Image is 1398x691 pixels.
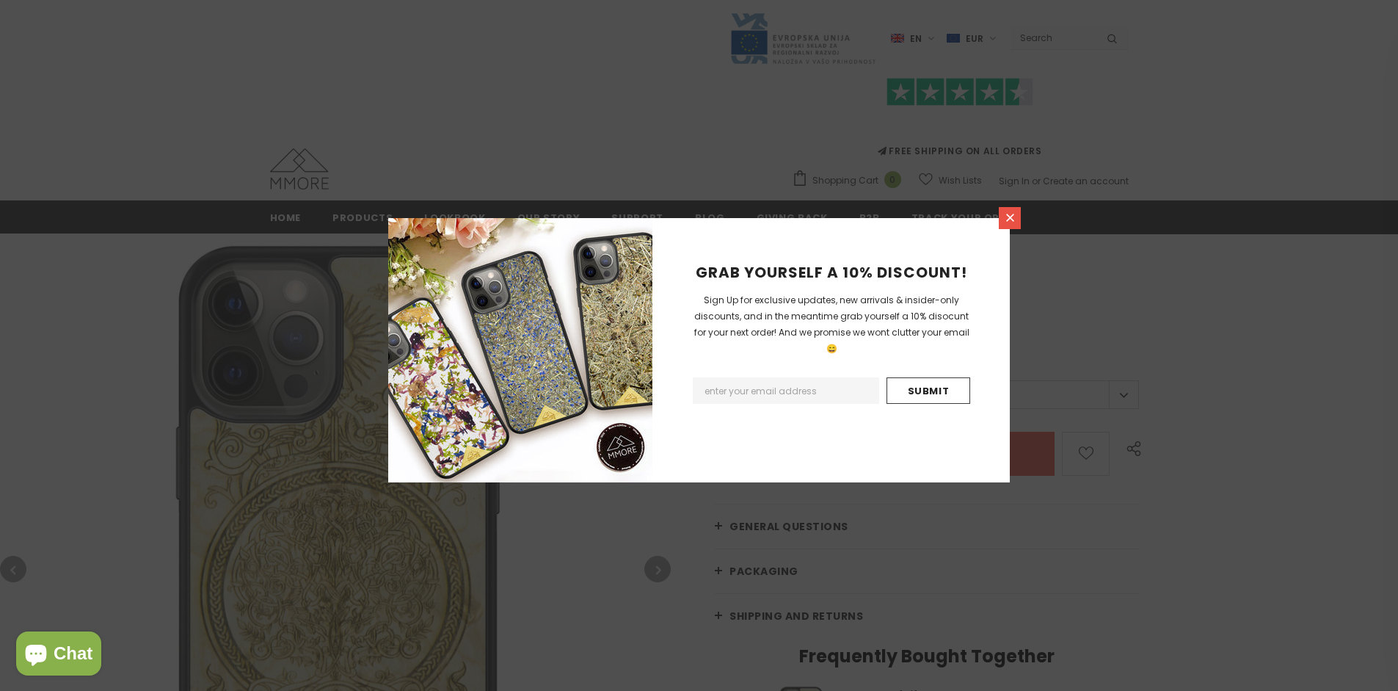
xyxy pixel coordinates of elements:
a: Close [999,207,1021,229]
input: Submit [887,377,970,404]
span: GRAB YOURSELF A 10% DISCOUNT! [696,262,967,283]
inbox-online-store-chat: Shopify online store chat [12,632,106,679]
span: Sign Up for exclusive updates, new arrivals & insider-only discounts, and in the meantime grab yo... [694,294,969,355]
input: Email Address [693,377,879,404]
